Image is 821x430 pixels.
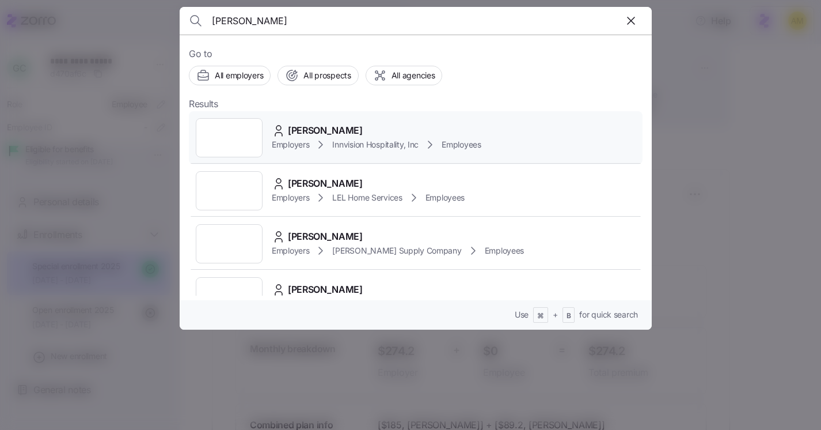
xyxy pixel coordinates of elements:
[272,139,309,150] span: Employers
[189,66,271,85] button: All employers
[332,139,419,150] span: Innvision Hospitality, Inc
[272,192,309,203] span: Employers
[288,229,363,244] span: [PERSON_NAME]
[332,245,461,257] span: [PERSON_NAME] Supply Company
[278,66,358,85] button: All prospects
[366,66,443,85] button: All agencies
[442,139,481,150] span: Employees
[567,311,571,321] span: B
[215,70,263,81] span: All employers
[332,192,402,203] span: LEL Home Services
[272,245,309,257] span: Employers
[189,47,643,61] span: Go to
[392,70,435,81] span: All agencies
[425,192,465,203] span: Employees
[515,309,529,320] span: Use
[537,311,544,321] span: ⌘
[485,245,524,257] span: Employees
[579,309,638,320] span: for quick search
[288,176,363,191] span: [PERSON_NAME]
[288,282,363,297] span: [PERSON_NAME]
[303,70,351,81] span: All prospects
[189,97,218,111] span: Results
[288,123,363,138] span: [PERSON_NAME]
[553,309,558,320] span: +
